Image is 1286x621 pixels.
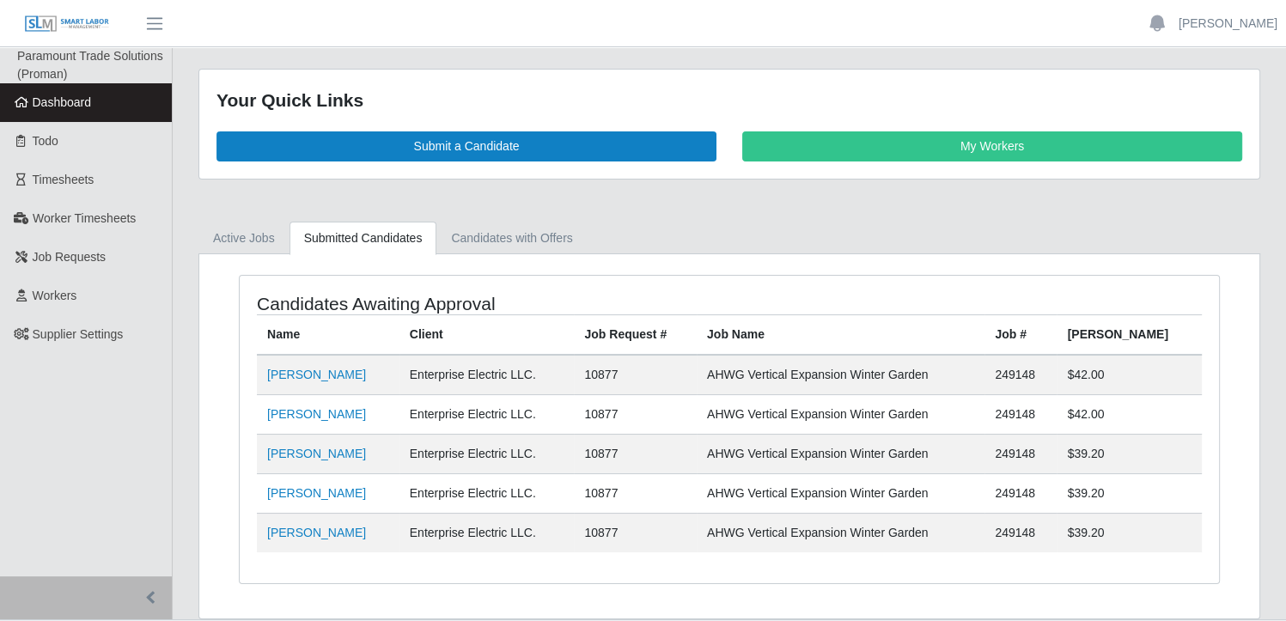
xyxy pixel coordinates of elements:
[574,473,697,513] td: 10877
[267,526,366,539] a: [PERSON_NAME]
[399,513,575,552] td: Enterprise Electric LLC.
[1057,394,1202,434] td: $42.00
[984,434,1057,473] td: 249148
[33,134,58,148] span: Todo
[1057,513,1202,552] td: $39.20
[399,355,575,395] td: Enterprise Electric LLC.
[17,49,163,81] span: Paramount Trade Solutions (Proman)
[1057,434,1202,473] td: $39.20
[1057,355,1202,395] td: $42.00
[984,473,1057,513] td: 249148
[33,211,136,225] span: Worker Timesheets
[984,394,1057,434] td: 249148
[33,289,77,302] span: Workers
[574,434,697,473] td: 10877
[697,513,984,552] td: AHWG Vertical Expansion Winter Garden
[267,447,366,460] a: [PERSON_NAME]
[742,131,1242,161] a: My Workers
[216,131,716,161] a: Submit a Candidate
[290,222,437,255] a: Submitted Candidates
[267,486,366,500] a: [PERSON_NAME]
[257,293,636,314] h4: Candidates Awaiting Approval
[984,314,1057,355] th: Job #
[399,434,575,473] td: Enterprise Electric LLC.
[399,394,575,434] td: Enterprise Electric LLC.
[24,15,110,33] img: SLM Logo
[984,355,1057,395] td: 249148
[697,434,984,473] td: AHWG Vertical Expansion Winter Garden
[1057,473,1202,513] td: $39.20
[33,173,94,186] span: Timesheets
[216,87,1242,114] div: Your Quick Links
[574,314,697,355] th: Job Request #
[697,314,984,355] th: Job Name
[399,314,575,355] th: Client
[436,222,587,255] a: Candidates with Offers
[399,473,575,513] td: Enterprise Electric LLC.
[1179,15,1277,33] a: [PERSON_NAME]
[574,355,697,395] td: 10877
[574,513,697,552] td: 10877
[1057,314,1202,355] th: [PERSON_NAME]
[267,368,366,381] a: [PERSON_NAME]
[257,314,399,355] th: Name
[267,407,366,421] a: [PERSON_NAME]
[33,250,107,264] span: Job Requests
[33,95,92,109] span: Dashboard
[984,513,1057,552] td: 249148
[697,355,984,395] td: AHWG Vertical Expansion Winter Garden
[697,473,984,513] td: AHWG Vertical Expansion Winter Garden
[33,327,124,341] span: Supplier Settings
[697,394,984,434] td: AHWG Vertical Expansion Winter Garden
[198,222,290,255] a: Active Jobs
[574,394,697,434] td: 10877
